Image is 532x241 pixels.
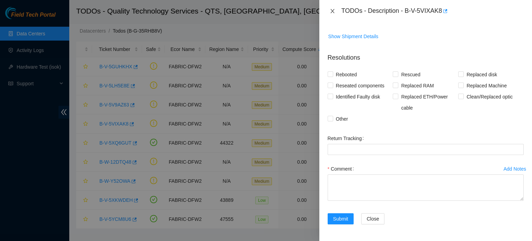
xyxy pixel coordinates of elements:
button: Submit [328,213,354,224]
div: Add Notes [504,166,526,171]
button: Add Notes [503,163,526,174]
span: Replaced disk [464,69,500,80]
span: close [330,8,335,14]
span: Reseated components [333,80,387,91]
label: Comment [328,163,357,174]
button: Close [361,213,385,224]
span: Rescued [398,69,423,80]
span: Replaced ETH/Power cable [398,91,458,113]
textarea: Comment [328,174,524,201]
span: Show Shipment Details [328,33,379,40]
span: Identified Faulty disk [333,91,383,102]
span: Close [367,215,379,223]
span: Replaced Machine [464,80,509,91]
p: Resolutions [328,48,524,62]
div: TODOs - Description - B-V-5VIXAK8 [342,6,524,17]
button: Show Shipment Details [328,31,379,42]
span: Replaced RAM [398,80,436,91]
span: Submit [333,215,348,223]
span: Rebooted [333,69,360,80]
label: Return Tracking [328,133,367,144]
button: Close [328,8,337,15]
input: Return Tracking [328,144,524,155]
span: Other [333,113,351,124]
span: Clean/Replaced optic [464,91,515,102]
